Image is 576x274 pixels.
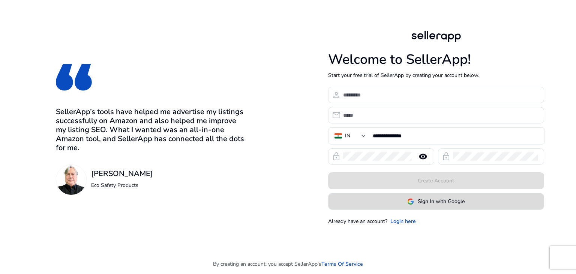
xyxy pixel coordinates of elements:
[345,132,350,140] div: IN
[91,169,153,178] h3: [PERSON_NAME]
[328,217,387,225] p: Already have an account?
[91,181,153,189] p: Eco Safety Products
[390,217,416,225] a: Login here
[414,152,432,161] mat-icon: remove_red_eye
[328,71,544,79] p: Start your free trial of SellerApp by creating your account below.
[442,152,451,161] span: lock
[407,198,414,205] img: google-logo.svg
[328,193,544,210] button: Sign In with Google
[332,90,341,99] span: person
[418,197,465,205] span: Sign In with Google
[332,152,341,161] span: lock
[328,51,544,68] h1: Welcome to SellerApp!
[56,107,248,152] h3: SellerApp’s tools have helped me advertise my listings successfully on Amazon and also helped me ...
[321,260,363,268] a: Terms Of Service
[332,111,341,120] span: email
